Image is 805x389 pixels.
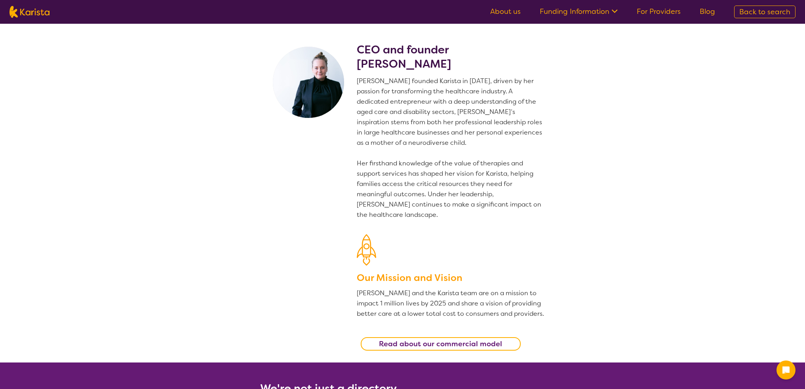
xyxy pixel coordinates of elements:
[700,7,715,16] a: Blog
[540,7,618,16] a: Funding Information
[357,76,545,220] p: [PERSON_NAME] founded Karista in [DATE], driven by her passion for transforming the healthcare in...
[357,288,545,319] p: [PERSON_NAME] and the Karista team are on a mission to impact 1 million lives by 2025 and share a...
[357,234,376,266] img: Our Mission
[637,7,681,16] a: For Providers
[357,43,545,71] h2: CEO and founder [PERSON_NAME]
[490,7,521,16] a: About us
[379,339,502,349] b: Read about our commercial model
[739,7,790,17] span: Back to search
[734,6,795,18] a: Back to search
[10,6,49,18] img: Karista logo
[357,271,545,285] h3: Our Mission and Vision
